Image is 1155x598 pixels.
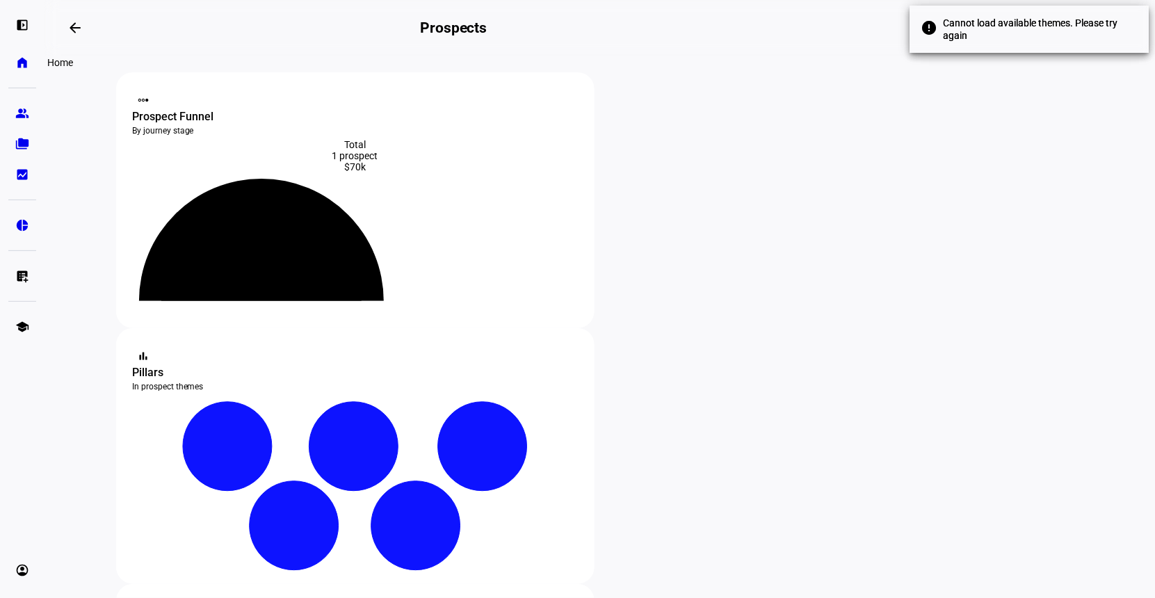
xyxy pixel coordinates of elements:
a: home [8,49,36,76]
div: By journey stage [133,125,578,136]
mat-icon: bar_chart [137,349,151,363]
mat-icon: arrow_backwards [67,19,83,36]
span: Cannot load available themes. Please try again [944,17,1130,42]
mat-icon: error [921,19,938,36]
eth-mat-symbol: bid_landscape [15,168,29,181]
eth-mat-symbol: left_panel_open [15,18,29,32]
div: 1 prospect [133,150,578,161]
div: In prospect themes [133,381,578,392]
eth-mat-symbol: pie_chart [15,218,29,232]
eth-mat-symbol: group [15,106,29,120]
div: $70k [133,161,578,172]
eth-mat-symbol: list_alt_add [15,269,29,283]
a: folder_copy [8,130,36,158]
eth-mat-symbol: home [15,56,29,70]
mat-icon: steppers [137,93,151,107]
div: Pillars [133,364,578,381]
eth-mat-symbol: account_circle [15,563,29,577]
div: Prospect Funnel [133,108,578,125]
a: bid_landscape [8,161,36,188]
h2: Prospects [420,19,487,36]
eth-mat-symbol: school [15,320,29,334]
eth-mat-symbol: folder_copy [15,137,29,151]
a: group [8,99,36,127]
a: pie_chart [8,211,36,239]
div: Home [42,54,79,71]
div: Total [133,139,578,150]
